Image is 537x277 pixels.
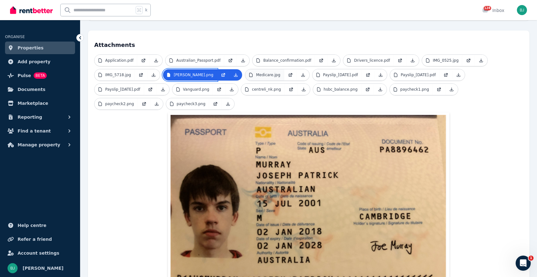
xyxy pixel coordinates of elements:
[217,69,230,81] a: Open in new Tab
[297,69,309,81] a: Download Attachment
[18,127,51,135] span: Find a tenant
[245,69,284,81] a: Medicare.jpg
[390,69,440,81] a: Payslip_[DATE].pdf
[362,69,374,81] a: Open in new Tab
[183,87,209,92] p: Vanguard.png
[174,72,213,77] p: [PERSON_NAME].png
[324,87,358,92] p: hsbc_balance.png
[18,141,60,149] span: Manage property
[323,72,358,77] p: Payslip_[DATE].pdf
[18,86,46,93] span: Documents
[475,55,487,66] a: Download Attachment
[390,84,433,95] a: paycheck1.png
[23,264,63,272] span: [PERSON_NAME]
[177,101,206,106] p: paycheck3.png
[10,5,53,15] img: RentBetter
[5,233,75,246] a: Refer a friend
[354,58,390,63] p: Drivers_licence.pdf
[361,84,374,95] a: Open in new Tab
[312,69,362,81] a: Payslip_[DATE].pdf
[5,55,75,68] a: Add property
[433,58,458,63] p: IMG_0525.jpg
[516,256,531,271] iframe: Intercom live chat
[406,55,419,66] a: Download Attachment
[95,84,144,95] a: Payslip_[DATE].pdf
[224,55,237,66] a: Open in new Tab
[445,84,458,95] a: Download Attachment
[18,44,44,52] span: Properties
[150,55,162,66] a: Download Attachment
[163,69,217,81] a: [PERSON_NAME].png
[5,83,75,96] a: Documents
[241,84,285,95] a: centreli_nk.png
[222,98,234,110] a: Download Attachment
[252,87,281,92] p: centreli_nk.png
[105,87,140,92] p: Payslip_[DATE].pdf
[147,69,160,81] a: Download Attachment
[313,84,361,95] a: hsbc_balance.png
[315,55,328,66] a: Open in new Tab
[374,84,387,95] a: Download Attachment
[157,84,169,95] a: Download Attachment
[374,69,387,81] a: Download Attachment
[209,98,222,110] a: Open in new Tab
[284,69,297,81] a: Open in new Tab
[440,69,452,81] a: Open in new Tab
[5,247,75,259] a: Account settings
[433,84,445,95] a: Open in new Tab
[5,138,75,151] button: Manage property
[135,69,147,81] a: Open in new Tab
[95,55,137,66] a: Application.pdf
[5,42,75,54] a: Properties
[18,99,48,107] span: Marketplace
[165,55,224,66] a: Australian_Passport.pdf
[105,72,131,77] p: IMG_5718.jpg
[18,222,46,229] span: Help centre
[5,219,75,232] a: Help centre
[18,113,42,121] span: Reporting
[8,263,18,273] img: Bom Jin
[482,7,504,14] div: Inbox
[5,125,75,137] button: Find a tenant
[462,55,475,66] a: Open in new Tab
[95,98,138,110] a: paycheck2.png
[285,84,297,95] a: Open in new Tab
[328,55,340,66] a: Download Attachment
[18,235,52,243] span: Refer a friend
[105,101,134,106] p: paycheck2.png
[230,69,242,81] a: Download Attachment
[213,84,225,95] a: Open in new Tab
[343,55,394,66] a: Drivers_licence.pdf
[422,55,462,66] a: IMG_0525.jpg
[105,58,133,63] p: Application.pdf
[94,37,523,49] h4: Attachments
[138,98,150,110] a: Open in new Tab
[18,249,59,257] span: Account settings
[145,8,147,13] span: k
[256,72,280,77] p: Medicare.jpg
[401,72,436,77] p: Payslip_[DATE].pdf
[5,97,75,110] a: Marketplace
[5,69,75,82] a: PulseBETA
[172,84,213,95] a: Vanguard.png
[5,35,25,39] span: ORGANISE
[166,98,209,110] a: paycheck3.png
[225,84,238,95] a: Download Attachment
[252,55,315,66] a: Balance_confirmation.pdf
[529,256,534,261] span: 1
[18,58,51,65] span: Add property
[400,87,429,92] p: paycheck1.png
[517,5,527,15] img: Bom Jin
[137,55,150,66] a: Open in new Tab
[150,98,163,110] a: Download Attachment
[176,58,220,63] p: Australian_Passport.pdf
[95,69,135,81] a: IMG_5718.jpg
[484,6,491,10] span: 128
[452,69,465,81] a: Download Attachment
[34,72,47,79] span: BETA
[394,55,406,66] a: Open in new Tab
[237,55,249,66] a: Download Attachment
[297,84,310,95] a: Download Attachment
[5,111,75,123] button: Reporting
[263,58,311,63] p: Balance_confirmation.pdf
